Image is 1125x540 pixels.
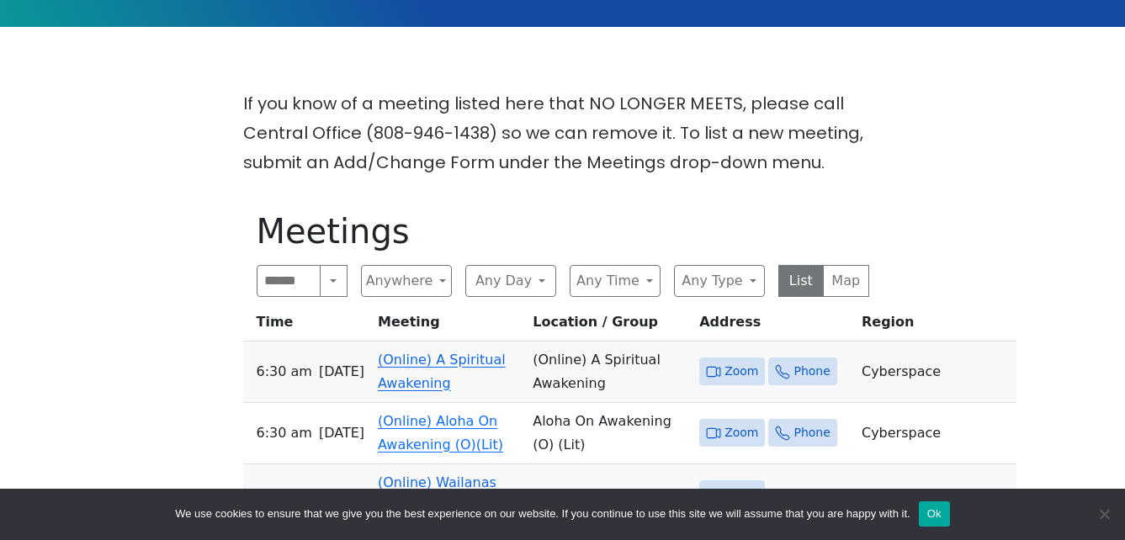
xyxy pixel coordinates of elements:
[243,89,883,177] p: If you know of a meeting listed here that NO LONGER MEETS, please call Central Office (808-946-14...
[378,474,496,514] a: (Online) Wailanas Ghost
[570,265,661,297] button: Any Time
[319,360,364,384] span: [DATE]
[724,484,758,505] span: Zoom
[319,421,364,445] span: [DATE]
[724,422,758,443] span: Zoom
[919,501,950,527] button: Ok
[855,310,1016,341] th: Region
[793,422,830,443] span: Phone
[855,341,1016,403] td: Cyberspace
[257,265,321,297] input: Search
[257,211,869,251] h1: Meetings
[243,310,372,341] th: Time
[855,403,1016,464] td: Cyberspace
[778,265,825,297] button: List
[257,483,312,506] span: 6:30 AM
[465,265,556,297] button: Any Day
[674,265,765,297] button: Any Type
[320,265,347,297] button: Search
[371,310,526,341] th: Meeting
[526,403,693,464] td: Aloha On Awakening (O) (Lit)
[724,361,758,382] span: Zoom
[319,483,364,506] span: [DATE]
[175,506,910,522] span: We use cookies to ensure that we give you the best experience on our website. If you continue to ...
[793,361,830,382] span: Phone
[361,265,452,297] button: Anywhere
[257,421,312,445] span: 6:30 AM
[378,352,506,391] a: (Online) A Spiritual Awakening
[1096,506,1112,522] span: No
[257,360,312,384] span: 6:30 AM
[378,413,503,453] a: (Online) Aloha On Awakening (O)(Lit)
[693,310,855,341] th: Address
[526,310,693,341] th: Location / Group
[526,341,693,403] td: (Online) A Spiritual Awakening
[855,464,1016,526] td: Cyberspace
[823,265,869,297] button: Map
